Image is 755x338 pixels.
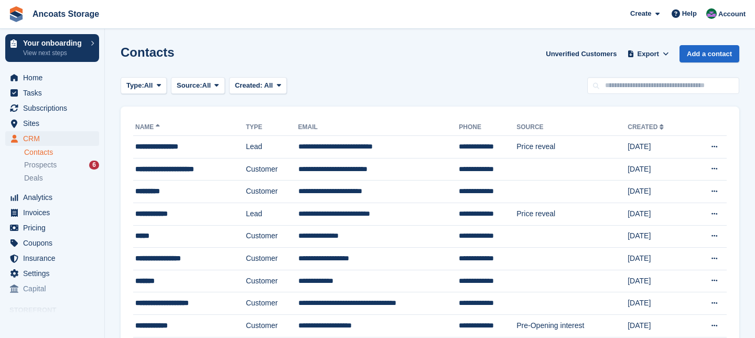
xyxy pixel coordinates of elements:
button: Source: All [171,77,225,94]
p: View next steps [23,48,85,58]
span: All [144,80,153,91]
span: Deals [24,173,43,183]
th: Source [516,119,628,136]
span: Export [638,49,659,59]
span: Account [718,9,746,19]
th: Email [298,119,459,136]
td: Price reveal [516,136,628,159]
a: menu [5,190,99,205]
td: Customer [246,248,298,270]
a: menu [5,70,99,85]
a: menu [5,116,99,131]
span: Help [682,8,697,19]
th: Phone [459,119,516,136]
td: Lead [246,136,298,159]
span: Tasks [23,86,86,100]
td: [DATE] [628,181,691,203]
a: menu [5,86,99,100]
a: menu [5,101,99,115]
a: Deals [24,173,99,184]
td: Customer [246,158,298,181]
button: Export [625,45,671,62]
span: Home [23,70,86,85]
span: All [202,80,211,91]
span: Sites [23,116,86,131]
a: Add a contact [679,45,739,62]
a: Your onboarding View next steps [5,34,99,62]
td: [DATE] [628,292,691,315]
a: Contacts [24,147,99,157]
td: Customer [246,314,298,337]
button: Type: All [121,77,167,94]
a: menu [5,251,99,266]
td: [DATE] [628,314,691,337]
a: menu [5,220,99,235]
span: Create [630,8,651,19]
a: Name [135,123,162,131]
span: Insurance [23,251,86,266]
span: Capital [23,281,86,296]
td: Pre-Opening interest [516,314,628,337]
a: Ancoats Storage [28,5,103,23]
span: Settings [23,266,86,281]
td: Customer [246,181,298,203]
td: [DATE] [628,203,691,225]
a: Created [628,123,666,131]
td: [DATE] [628,270,691,292]
h1: Contacts [121,45,175,59]
span: Source: [177,80,202,91]
td: [DATE] [628,136,691,159]
td: Customer [246,270,298,292]
span: Coupons [23,236,86,250]
span: CRM [23,131,86,146]
a: Prospects 6 [24,160,99,171]
td: [DATE] [628,158,691,181]
td: Customer [246,225,298,248]
span: Subscriptions [23,101,86,115]
a: menu [5,281,99,296]
a: Unverified Customers [542,45,621,62]
span: Analytics [23,190,86,205]
a: menu [5,266,99,281]
a: menu [5,236,99,250]
td: Lead [246,203,298,225]
span: All [264,81,273,89]
span: Type: [126,80,144,91]
th: Type [246,119,298,136]
span: Invoices [23,205,86,220]
a: menu [5,205,99,220]
td: [DATE] [628,225,691,248]
span: Pricing [23,220,86,235]
p: Your onboarding [23,39,85,47]
td: [DATE] [628,248,691,270]
td: Price reveal [516,203,628,225]
div: 6 [89,161,99,170]
img: stora-icon-8386f47178a22dfd0bd8f6a31ec36ba5ce8667c1dd55bd0f319d3a0aa187defe.svg [8,6,24,22]
td: Customer [246,292,298,315]
span: Prospects [24,160,57,170]
a: menu [5,131,99,146]
button: Created: All [229,77,287,94]
span: Storefront [9,305,104,315]
span: Created: [235,81,263,89]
